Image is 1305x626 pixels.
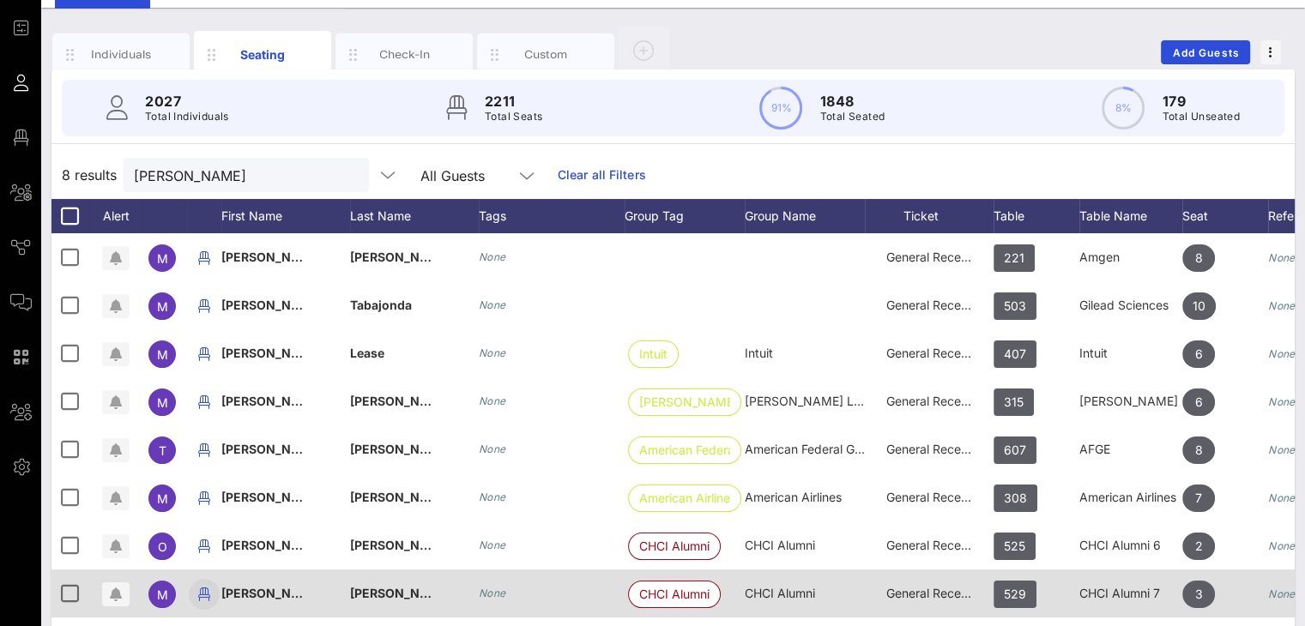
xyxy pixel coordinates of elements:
p: 1848 [819,91,885,111]
span: Add Guests [1172,46,1240,59]
span: American Airlines [745,490,842,504]
div: Tags [479,199,625,233]
span: [PERSON_NAME] [350,394,451,408]
div: First Name [221,199,350,233]
div: CHCI Alumni 7 [1079,569,1182,617]
span: 8 [1195,244,1203,272]
span: [PERSON_NAME] [221,538,323,552]
i: None [1268,251,1296,264]
i: None [479,491,506,503]
span: [PERSON_NAME] … [639,389,730,415]
span: [PERSON_NAME] [221,586,323,600]
span: CHCI Alumni [745,586,815,600]
span: 525 [1004,533,1025,560]
i: None [1268,539,1296,552]
span: 315 [1004,388,1024,416]
div: Last Name [350,199,479,233]
span: 407 [1004,340,1026,368]
div: Intuit [1079,329,1182,377]
span: Lease [350,346,384,360]
span: [PERSON_NAME] [350,250,451,264]
span: General Reception [886,538,989,552]
i: None [479,298,506,311]
span: M [157,491,168,506]
span: General Reception [886,346,989,360]
div: All Guests [410,158,547,192]
div: Check-In [366,46,443,63]
div: Seating [225,45,301,63]
span: Tabajonda [350,298,412,312]
span: M [157,395,168,410]
span: [PERSON_NAME] [221,442,323,456]
span: 503 [1004,292,1026,320]
span: [PERSON_NAME] [221,490,323,504]
p: 2027 [145,91,229,111]
span: General Reception [886,490,989,504]
span: 7 [1195,485,1202,512]
p: Total Seats [485,108,542,125]
span: 529 [1004,581,1026,608]
span: [PERSON_NAME] [350,442,451,456]
span: CHCI Alumni [745,538,815,552]
span: General Reception [886,394,989,408]
span: American Federal Government Employees [745,442,979,456]
button: Add Guests [1161,40,1250,64]
span: 8 results [62,165,117,185]
span: M [157,251,168,266]
p: 179 [1162,91,1240,111]
span: General Reception [886,298,989,312]
div: Table [994,199,1079,233]
i: None [1268,395,1296,408]
span: CHCI Alumni [639,533,710,559]
span: 308 [1004,485,1027,512]
i: None [1268,347,1296,360]
span: 607 [1004,436,1026,464]
i: None [479,346,506,359]
i: None [1268,587,1296,600]
p: Total Unseated [1162,108,1240,125]
div: Table Name [1079,199,1182,233]
div: AFGE [1079,425,1182,473]
span: 6 [1195,340,1203,368]
span: Intuit [745,346,773,360]
div: Custom [508,46,584,63]
span: 221 [1004,244,1024,272]
a: Clear all Filters [558,166,646,184]
i: None [479,442,506,455]
span: [PERSON_NAME] [350,490,451,504]
span: [PERSON_NAME] Law Organization, LLP [745,394,974,408]
span: T [159,443,166,458]
span: CHCI Alumni [639,581,710,607]
i: None [479,394,506,407]
span: M [157,587,168,602]
span: [PERSON_NAME] [221,298,323,312]
div: Group Tag [625,199,745,233]
i: None [1268,299,1296,312]
span: [PERSON_NAME] [350,538,451,552]
span: American Airlines [639,485,730,511]
p: 2211 [485,91,542,111]
span: General Reception [886,442,989,456]
span: Intuit [639,341,668,367]
div: [PERSON_NAME] Law [1079,377,1182,425]
p: Total Seated [819,108,885,125]
div: Individuals [83,46,160,63]
span: [PERSON_NAME] [221,250,323,264]
span: [PERSON_NAME] [221,394,323,408]
span: 8 [1195,436,1203,464]
p: Total Individuals [145,108,229,125]
span: O [158,539,167,554]
span: General Reception [886,250,989,264]
span: 2 [1195,533,1203,560]
i: None [479,250,506,263]
span: General Reception [886,586,989,600]
span: M [157,299,168,314]
span: [PERSON_NAME] [221,346,323,360]
div: All Guests [420,168,485,184]
span: M [157,347,168,362]
div: American Airlines [1079,473,1182,521]
i: None [479,587,506,599]
div: Amgen [1079,233,1182,281]
span: American Federal … [639,437,730,463]
span: 6 [1195,388,1203,416]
